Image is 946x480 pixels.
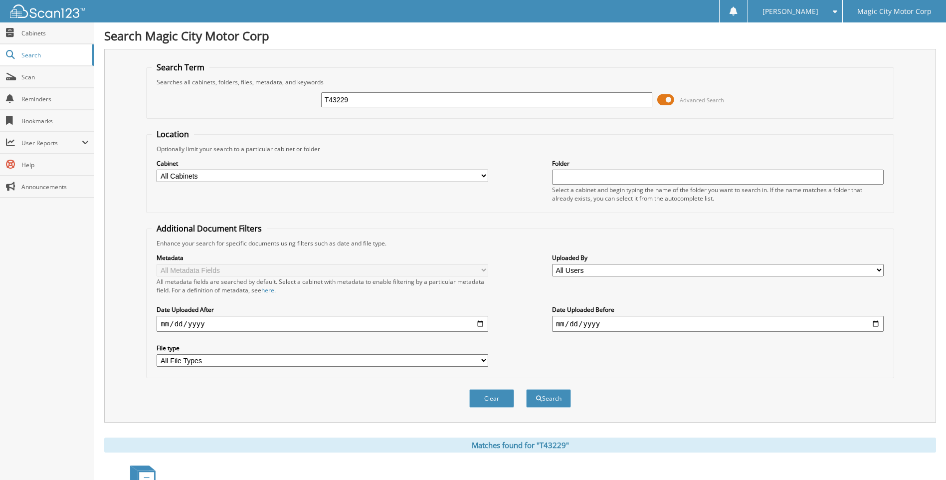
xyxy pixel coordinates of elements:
[552,159,884,168] label: Folder
[21,51,87,59] span: Search
[552,316,884,332] input: end
[10,4,85,18] img: scan123-logo-white.svg
[680,96,724,104] span: Advanced Search
[152,239,888,247] div: Enhance your search for specific documents using filters such as date and file type.
[526,389,571,408] button: Search
[857,8,932,14] span: Magic City Motor Corp
[552,186,884,203] div: Select a cabinet and begin typing the name of the folder you want to search in. If the name match...
[21,183,89,191] span: Announcements
[552,305,884,314] label: Date Uploaded Before
[261,286,274,294] a: here
[21,117,89,125] span: Bookmarks
[157,277,488,294] div: All metadata fields are searched by default. Select a cabinet with metadata to enable filtering b...
[469,389,514,408] button: Clear
[157,316,488,332] input: start
[157,253,488,262] label: Metadata
[552,253,884,262] label: Uploaded By
[104,438,936,453] div: Matches found for "T43229"
[104,27,936,44] h1: Search Magic City Motor Corp
[21,161,89,169] span: Help
[21,95,89,103] span: Reminders
[896,432,946,480] iframe: Chat Widget
[157,159,488,168] label: Cabinet
[762,8,818,14] span: [PERSON_NAME]
[21,29,89,37] span: Cabinets
[152,78,888,86] div: Searches all cabinets, folders, files, metadata, and keywords
[157,305,488,314] label: Date Uploaded After
[21,73,89,81] span: Scan
[157,344,488,352] label: File type
[21,139,82,147] span: User Reports
[152,62,209,73] legend: Search Term
[152,145,888,153] div: Optionally limit your search to a particular cabinet or folder
[152,129,194,140] legend: Location
[152,223,267,234] legend: Additional Document Filters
